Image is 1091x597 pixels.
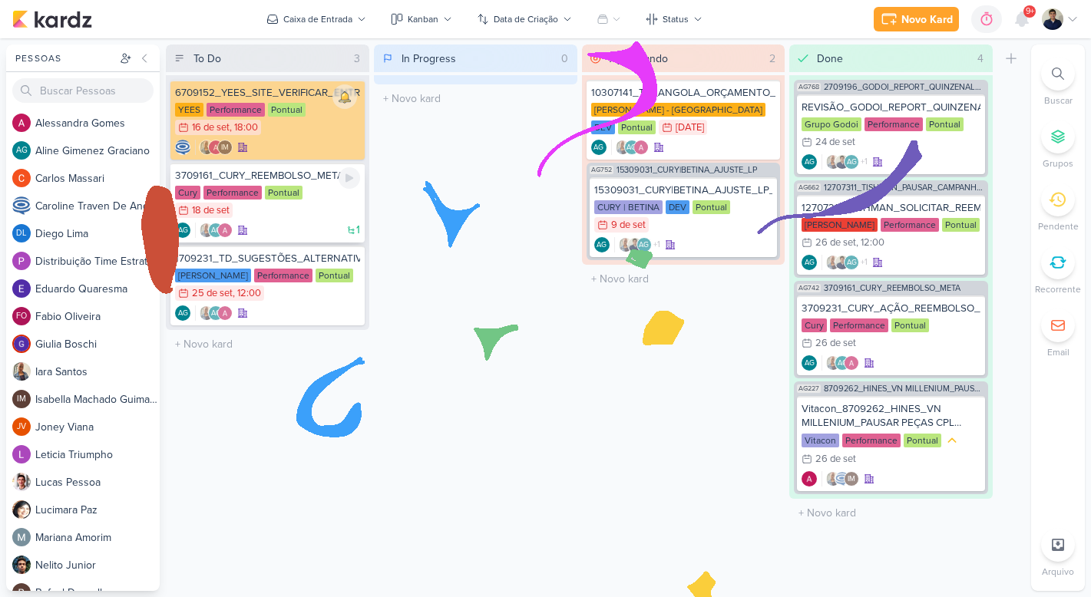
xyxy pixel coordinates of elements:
div: 26 de set [815,454,856,464]
div: Performance [254,269,312,282]
div: Aline Gimenez Graciano [844,255,859,270]
div: N e l i t o J u n i o r [35,557,160,573]
p: AG [178,227,188,235]
div: Grupo Godoi [802,117,861,131]
div: [PERSON_NAME] [802,218,878,232]
div: , 12:00 [233,289,261,298]
div: Criador(a): Caroline Traven De Andrade [175,140,190,155]
img: Iara Santos [199,305,214,321]
div: Criador(a): Aline Gimenez Graciano [802,154,817,170]
p: AG [597,242,607,249]
img: Alessandra Gomes [217,305,233,321]
p: AG [626,144,636,152]
div: 16 de set [192,123,230,133]
div: Cury [175,186,200,200]
p: DL [16,229,27,238]
img: Iara Santos [199,140,214,155]
img: Nelito Junior [12,556,31,574]
span: 1 [356,225,360,236]
img: Levy Pessoa [1042,8,1063,30]
div: Aline Gimenez Graciano [594,237,610,252]
div: Colaboradores: Iara Santos, Aline Gimenez Graciano, Alessandra Gomes [611,140,649,155]
div: Isabella Machado Guimarães [12,390,31,408]
div: Aline Gimenez Graciano [208,223,223,238]
div: I a r a S a n t o s [35,364,160,380]
div: Criador(a): Alessandra Gomes [802,471,817,487]
div: D i e g o L i m a [35,226,160,242]
p: AG [847,159,857,167]
img: Giulia Boschi [12,335,31,353]
input: + Novo kard [377,87,574,110]
div: 3 [348,51,366,67]
span: AG742 [797,284,821,292]
div: Ligar relógio [339,167,360,189]
div: Pontual [891,318,929,332]
input: Buscar Pessoas [12,78,154,103]
div: Aline Gimenez Graciano [636,237,652,252]
input: + Novo kard [169,333,366,355]
div: M a r i a n a A m o r i m [35,529,160,546]
div: Aline Gimenez Graciano [844,154,859,170]
div: Aline Gimenez Graciano [175,305,190,321]
p: AG [211,227,221,235]
img: Alessandra Gomes [208,140,223,155]
div: Criador(a): Aline Gimenez Graciano [175,223,190,238]
div: 24 de set [815,137,855,147]
img: Levy Pessoa [627,237,643,252]
div: Isabella Machado Guimarães [217,140,233,155]
img: Iara Santos [199,223,214,238]
img: Alessandra Gomes [633,140,649,155]
span: AG662 [797,183,821,192]
span: 8709262_HINES_VN MILLENIUM_PAUSAR PEÇAS CPL ALTO [824,384,985,393]
div: Colaboradores: Iara Santos, Aline Gimenez Graciano, Alessandra Gomes [195,305,233,321]
div: D i s t r i b u i ç ã o T i m e E s t r a t é g i c o [35,253,160,269]
div: Aline Gimenez Graciano [802,355,817,371]
img: Caroline Traven De Andrade [835,471,850,487]
div: 4 [971,51,990,67]
div: , 12:00 [856,238,884,248]
div: Vitacon [802,434,839,447]
div: DEV [666,200,689,214]
div: Performance [881,218,939,232]
span: 15309031_CURY|BETINA_AJUSTE_LP [617,166,757,174]
div: G i u l i a B o s c h i [35,336,160,352]
span: +1 [859,156,868,168]
span: AG768 [797,83,821,91]
div: 2 [763,51,782,67]
div: Pessoas [12,51,117,65]
input: + Novo kard [585,268,782,290]
img: notification bell [334,87,355,108]
p: AG [838,360,848,368]
p: AG [805,259,815,267]
img: Eduardo Quaresma [12,279,31,298]
div: I s a b e l l a M a c h a d o G u i m a r ã e s [35,391,160,407]
img: Distribuição Time Estratégico [12,252,31,270]
img: Caroline Traven De Andrade [12,196,31,215]
p: IM [17,395,26,404]
div: [PERSON_NAME] [175,269,251,282]
p: Email [1047,345,1070,359]
img: Mariana Amorim [12,528,31,546]
div: Aline Gimenez Graciano [591,140,607,155]
div: Fabio Oliveira [12,307,31,325]
img: Alessandra Gomes [12,114,31,132]
div: Pontual [693,200,730,214]
p: AG [805,159,815,167]
div: Performance [865,117,923,131]
p: Pendente [1038,219,1079,233]
span: +1 [652,239,660,251]
div: Performance [203,186,262,200]
div: Criador(a): Aline Gimenez Graciano [594,237,610,252]
div: 12707311_TISHMAN_SOLICITAR_REEMBOLSO_META_V2 [802,201,980,215]
div: Joney Viana [12,417,31,436]
div: A l i n e G i m e n e z G r a c i a n o [35,143,160,159]
div: Vitacon_8709262_HINES_VN MILLENIUM_PAUSAR PEÇAS CPL ALTO [802,402,980,430]
div: [DATE] [676,123,704,133]
input: + Novo kard [792,502,990,524]
div: Cury [802,318,827,332]
div: F a b i o O l i v e i r a [35,308,160,325]
img: Iara Santos [12,362,31,381]
p: FO [16,312,27,321]
span: 9+ [1026,5,1034,18]
div: Diego Lima [12,224,31,242]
